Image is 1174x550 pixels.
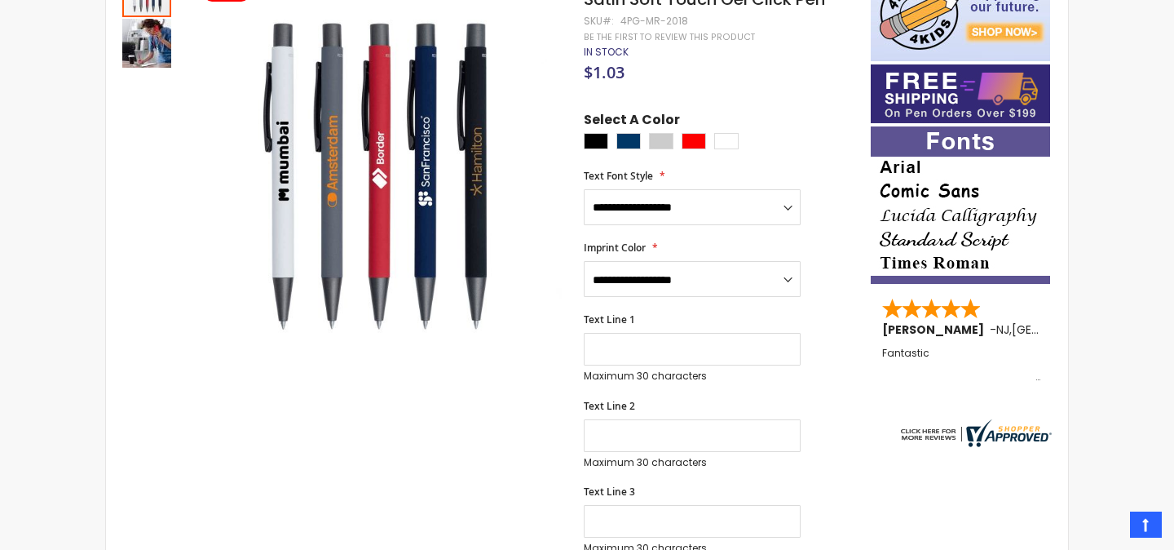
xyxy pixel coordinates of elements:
[1130,512,1162,538] a: Top
[616,133,641,149] div: Navy Blue
[871,64,1050,123] img: Free shipping on orders over $199
[584,399,635,413] span: Text Line 2
[897,419,1052,447] img: 4pens.com widget logo
[996,322,1009,338] span: NJ
[882,322,990,338] span: [PERSON_NAME]
[649,133,673,149] div: Grey Light
[871,126,1050,284] img: font-personalization-examples
[620,15,688,28] div: 4PG-MR-2018
[584,61,625,83] span: $1.03
[584,14,614,28] strong: SKU
[584,241,646,255] span: Imprint Color
[584,45,629,59] span: In stock
[584,370,801,383] p: Maximum 30 characters
[584,133,608,149] div: Black
[584,111,680,133] span: Select A Color
[122,17,171,68] div: Personalized Recycled Fleetwood Satin Soft Touch Gel Click Pen
[882,348,1040,383] div: Fantastic
[584,169,653,183] span: Text Font Style
[584,456,801,469] p: Maximum 30 characters
[584,31,755,43] a: Be the first to review this product
[682,133,706,149] div: Red
[584,46,629,59] div: Availability
[897,437,1052,450] a: 4pens.com certificate URL
[584,485,635,499] span: Text Line 3
[1012,322,1132,338] span: [GEOGRAPHIC_DATA]
[714,133,739,149] div: White
[122,19,171,68] img: Personalized Recycled Fleetwood Satin Soft Touch Gel Click Pen
[990,322,1132,338] span: - ,
[584,313,635,326] span: Text Line 1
